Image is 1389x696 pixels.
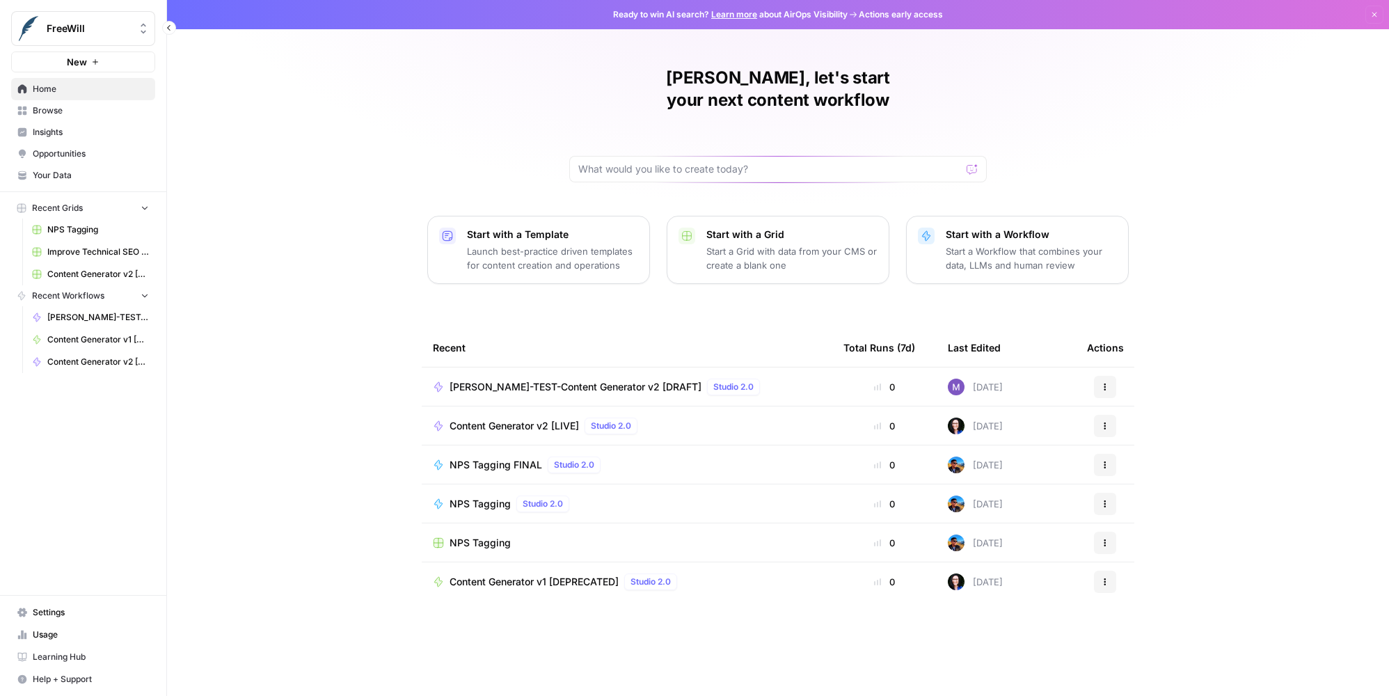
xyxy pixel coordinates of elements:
[11,198,155,219] button: Recent Grids
[427,216,650,284] button: Start with a TemplateLaunch best-practice driven templates for content creation and operations
[948,418,965,434] img: qbv1ulvrwtta9e8z8l6qv22o0bxd
[706,228,878,242] p: Start with a Grid
[569,67,987,111] h1: [PERSON_NAME], let's start your next content workflow
[706,244,878,272] p: Start a Grid with data from your CMS or create a blank one
[433,329,821,367] div: Recent
[33,169,149,182] span: Your Data
[26,329,155,351] a: Content Generator v1 [DEPRECATED]
[630,576,671,588] span: Studio 2.0
[33,148,149,160] span: Opportunities
[523,498,563,510] span: Studio 2.0
[433,496,821,512] a: NPS TaggingStudio 2.0
[948,535,965,551] img: guc7rct96eu9q91jrjlizde27aab
[948,496,965,512] img: guc7rct96eu9q91jrjlizde27aab
[47,246,149,258] span: Improve Technical SEO for Page
[11,52,155,72] button: New
[26,351,155,373] a: Content Generator v2 [LIVE]
[33,83,149,95] span: Home
[450,419,579,433] span: Content Generator v2 [LIVE]
[11,11,155,46] button: Workspace: FreeWill
[450,575,619,589] span: Content Generator v1 [DEPRECATED]
[1087,329,1124,367] div: Actions
[433,574,821,590] a: Content Generator v1 [DEPRECATED]Studio 2.0
[33,606,149,619] span: Settings
[906,216,1129,284] button: Start with a WorkflowStart a Workflow that combines your data, LLMs and human review
[16,16,41,41] img: FreeWill Logo
[946,244,1117,272] p: Start a Workflow that combines your data, LLMs and human review
[554,459,594,471] span: Studio 2.0
[450,536,511,550] span: NPS Tagging
[32,202,83,214] span: Recent Grids
[450,458,542,472] span: NPS Tagging FINAL
[32,290,104,302] span: Recent Workflows
[47,356,149,368] span: Content Generator v2 [LIVE]
[11,601,155,624] a: Settings
[33,651,149,663] span: Learning Hub
[613,8,848,21] span: Ready to win AI search? about AirOps Visibility
[948,379,965,395] img: y1ssfepxfr4rns0l6qdortaoetj7
[843,497,926,511] div: 0
[948,574,1003,590] div: [DATE]
[948,535,1003,551] div: [DATE]
[47,223,149,236] span: NPS Tagging
[711,9,757,19] a: Learn more
[11,646,155,668] a: Learning Hub
[843,380,926,394] div: 0
[26,219,155,241] a: NPS Tagging
[11,668,155,690] button: Help + Support
[11,121,155,143] a: Insights
[11,143,155,165] a: Opportunities
[948,496,1003,512] div: [DATE]
[47,22,131,35] span: FreeWill
[47,333,149,346] span: Content Generator v1 [DEPRECATED]
[33,104,149,117] span: Browse
[948,418,1003,434] div: [DATE]
[450,497,511,511] span: NPS Tagging
[713,381,754,393] span: Studio 2.0
[667,216,889,284] button: Start with a GridStart a Grid with data from your CMS or create a blank one
[450,380,701,394] span: [PERSON_NAME]-TEST-Content Generator v2 [DRAFT]
[26,263,155,285] a: Content Generator v2 [DRAFT] Test
[33,673,149,686] span: Help + Support
[11,100,155,122] a: Browse
[433,379,821,395] a: [PERSON_NAME]-TEST-Content Generator v2 [DRAFT]Studio 2.0
[467,228,638,242] p: Start with a Template
[843,329,915,367] div: Total Runs (7d)
[433,418,821,434] a: Content Generator v2 [LIVE]Studio 2.0
[948,457,1003,473] div: [DATE]
[33,126,149,139] span: Insights
[843,575,926,589] div: 0
[948,457,965,473] img: guc7rct96eu9q91jrjlizde27aab
[47,311,149,324] span: [PERSON_NAME]-TEST-Content Generator v2 [DRAFT]
[11,78,155,100] a: Home
[948,574,965,590] img: qbv1ulvrwtta9e8z8l6qv22o0bxd
[26,241,155,263] a: Improve Technical SEO for Page
[578,162,961,176] input: What would you like to create today?
[47,268,149,280] span: Content Generator v2 [DRAFT] Test
[843,458,926,472] div: 0
[859,8,943,21] span: Actions early access
[11,285,155,306] button: Recent Workflows
[843,419,926,433] div: 0
[946,228,1117,242] p: Start with a Workflow
[11,624,155,646] a: Usage
[67,55,87,69] span: New
[33,628,149,641] span: Usage
[591,420,631,432] span: Studio 2.0
[948,379,1003,395] div: [DATE]
[433,457,821,473] a: NPS Tagging FINALStudio 2.0
[433,536,821,550] a: NPS Tagging
[843,536,926,550] div: 0
[26,306,155,329] a: [PERSON_NAME]-TEST-Content Generator v2 [DRAFT]
[948,329,1001,367] div: Last Edited
[11,164,155,187] a: Your Data
[467,244,638,272] p: Launch best-practice driven templates for content creation and operations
